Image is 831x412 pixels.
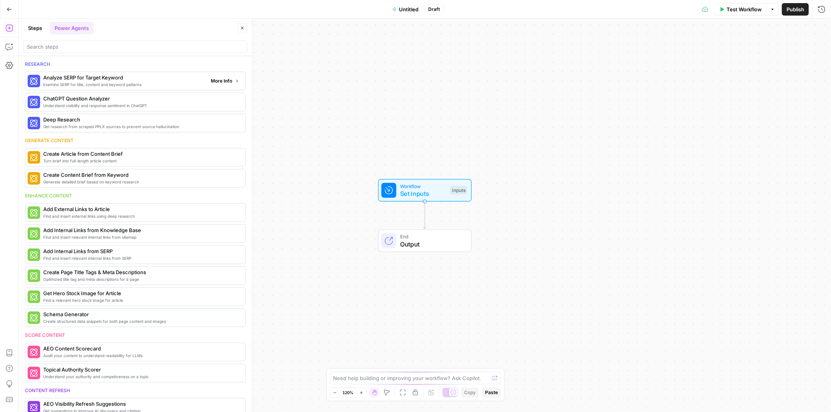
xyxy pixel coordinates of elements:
span: Copy [464,389,476,396]
span: End [400,233,464,240]
span: AEO Visibility Refresh Suggestions [43,400,239,408]
span: Create Content Brief from Keyword [43,171,239,179]
div: Enhance content [25,192,246,199]
span: Draft [429,6,440,13]
span: 120% [343,389,354,396]
button: Paste [482,387,501,398]
span: AEO Content Scorecard [43,345,239,352]
input: Search steps [27,43,244,51]
button: Steps [23,22,47,34]
span: Understand your authority and competiveness on a topic [43,373,239,380]
span: Find and insert relevant internal links from SERP [43,255,239,261]
span: Audit your content to understand readability for LLMs [43,352,239,359]
span: Add External Links to Article [43,205,239,213]
span: Understand visibility and response sentiment in ChatGPT [43,102,239,109]
span: Set Inputs [400,189,446,198]
span: Turn brief into full-length article content [43,158,239,164]
div: EndOutput [353,230,498,252]
button: More Info [208,76,242,86]
span: Deep Research [43,116,239,123]
span: Create structured data snippets for both page content and images [43,318,239,324]
span: Add Internal Links from Knowledge Base [43,226,239,234]
span: Paste [485,389,498,396]
span: Generate detailed brief based on keyword research [43,179,239,185]
button: Power Agents [50,22,94,34]
span: Workflow [400,182,446,190]
div: Inputs [450,186,467,195]
div: WorkflowSet InputsInputs [353,179,498,202]
span: Untitled [399,5,419,13]
span: ChatGPT Question Analyzer [43,95,239,102]
div: Generate content [25,137,246,144]
div: Research [25,61,246,68]
button: Test Workflow [715,3,766,16]
button: Publish [782,3,809,16]
span: Get Hero Stock Image for Article [43,289,239,297]
span: Find and insert relevant internal links from sitemap [43,234,239,240]
span: Schema Generator [43,310,239,318]
span: Output [400,239,464,249]
span: Optimized title tag and meta descriptions for a page [43,276,239,282]
span: Find and insert external links using deep research [43,213,239,219]
div: Content refresh [25,387,246,394]
span: Analyze SERP for Target Keyword [43,74,205,81]
span: Topical Authority Scorer [43,366,239,373]
span: More Info [211,77,232,85]
span: Find a relevant hero stock image for article [43,297,239,303]
span: Examine SERP for title, content and keyword patterns [43,81,205,88]
span: Test Workflow [727,5,762,13]
g: Edge from start to end [423,202,426,229]
span: Get research from scraped PPLX sources to prevent source hallucination [43,123,239,130]
span: Create Article from Content Brief [43,150,239,158]
div: Score content [25,332,246,339]
span: Publish [787,5,804,13]
button: Copy [461,387,479,398]
span: Add Internal Links from SERP [43,247,239,255]
span: Create Page Title Tags & Meta Descriptions [43,268,239,276]
button: Untitled [388,3,423,16]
